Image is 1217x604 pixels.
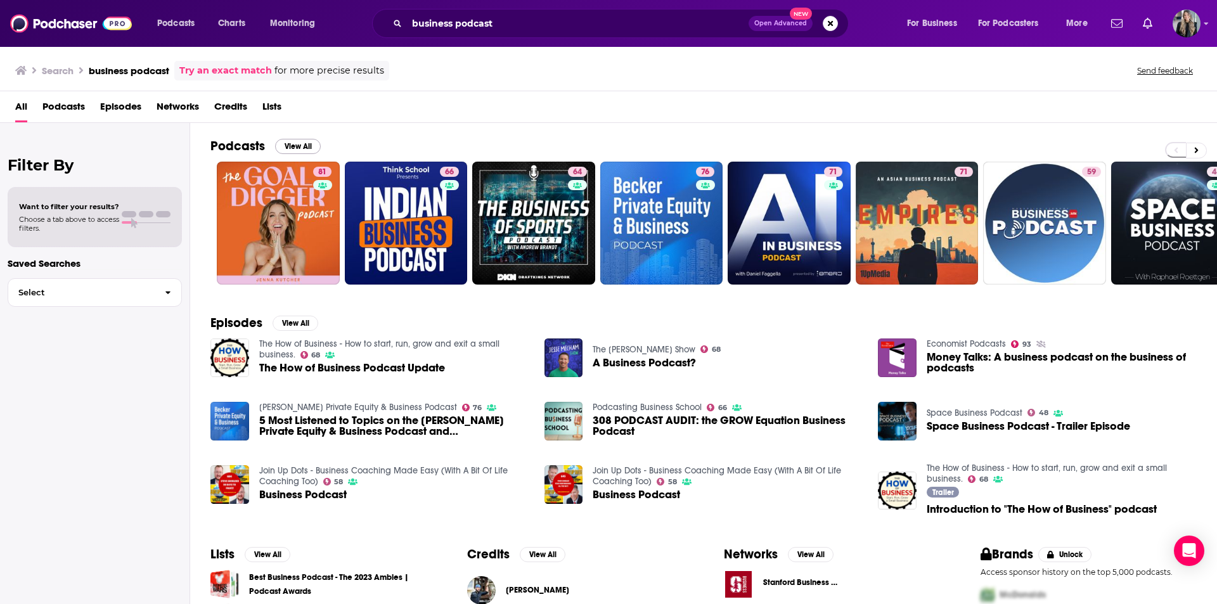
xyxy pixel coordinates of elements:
[157,96,199,122] a: Networks
[210,13,253,34] a: Charts
[978,15,1039,32] span: For Podcasters
[927,504,1157,515] a: Introduction to "The How of Business" podcast
[701,166,709,179] span: 76
[979,477,988,482] span: 68
[724,570,753,599] img: Stanford Business Podcasts logo
[707,404,727,411] a: 66
[593,415,863,437] a: 308 PODCAST AUDIT: the GROW Equation Business Podcast
[407,13,749,34] input: Search podcasts, credits, & more...
[754,20,807,27] span: Open Advanced
[1039,410,1048,416] span: 48
[19,202,119,211] span: Want to filter your results?
[245,547,290,562] button: View All
[898,13,973,34] button: open menu
[724,546,778,562] h2: Networks
[544,465,583,504] img: Business Podcast
[593,489,680,500] span: Business Podcast
[313,167,332,177] a: 81
[878,472,917,510] img: Introduction to "The How of Business" podcast
[473,405,482,411] span: 76
[472,162,595,285] a: 64
[668,479,677,485] span: 58
[878,402,917,440] img: Space Business Podcast - Trailer Episode
[89,65,169,77] h3: business podcast
[970,13,1057,34] button: open menu
[593,344,695,355] a: The Jesse Mecham Show
[1082,167,1101,177] a: 59
[593,465,841,487] a: Join Up Dots - Business Coaching Made Easy (With A Bit Of Life Coaching Too)
[210,338,249,377] img: The How of Business Podcast Update
[1038,547,1092,562] button: Unlock
[15,96,27,122] a: All
[544,402,583,440] a: 308 PODCAST AUDIT: the GROW Equation Business Podcast
[1057,13,1104,34] button: open menu
[210,465,249,504] img: Business Podcast
[440,167,459,177] a: 66
[506,585,569,595] span: [PERSON_NAME]
[824,167,842,177] a: 71
[259,489,347,500] a: Business Podcast
[249,570,427,598] a: Best Business Podcast - The 2023 Ambies | Podcast Awards
[573,166,582,179] span: 64
[568,167,587,177] a: 64
[927,421,1130,432] span: Space Business Podcast - Trailer Episode
[1133,65,1197,76] button: Send feedback
[270,15,315,32] span: Monitoring
[259,415,529,437] a: 5 Most Listened to Topics on the Becker Private Equity & Business Podcast and Becker Business Min...
[593,357,696,368] a: A Business Podcast?
[210,138,321,154] a: PodcastsView All
[1174,536,1204,566] div: Open Intercom Messenger
[345,162,468,285] a: 66
[217,162,340,285] a: 81
[696,167,714,177] a: 76
[100,96,141,122] a: Episodes
[262,96,281,122] a: Lists
[273,316,318,331] button: View All
[968,475,988,483] a: 68
[790,8,813,20] span: New
[724,546,834,562] a: NetworksView All
[214,96,247,122] a: Credits
[274,63,384,78] span: for more precise results
[1087,166,1096,179] span: 59
[179,63,272,78] a: Try an exact match
[878,338,917,377] a: Money Talks: A business podcast on the business of podcasts
[275,139,321,154] button: View All
[728,162,851,285] a: 71
[42,96,85,122] a: Podcasts
[1066,15,1088,32] span: More
[157,15,195,32] span: Podcasts
[1138,13,1157,34] a: Show notifications dropdown
[384,9,861,38] div: Search podcasts, credits, & more...
[788,547,834,562] button: View All
[544,338,583,377] img: A Business Podcast?
[1000,589,1046,600] span: McDonalds
[261,13,332,34] button: open menu
[600,162,723,285] a: 76
[210,570,239,598] a: Best Business Podcast - The 2023 Ambies | Podcast Awards
[467,546,510,562] h2: Credits
[1027,409,1048,416] a: 48
[1011,340,1031,348] a: 93
[323,478,344,485] a: 58
[311,352,320,358] span: 68
[700,345,721,353] a: 68
[955,167,973,177] a: 71
[462,404,482,411] a: 76
[724,570,940,599] a: Stanford Business Podcasts logoStanford Business Podcasts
